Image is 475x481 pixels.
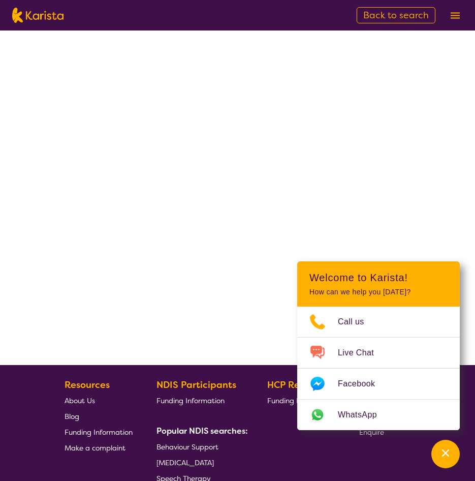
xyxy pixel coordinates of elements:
b: Popular NDIS searches: [156,426,248,436]
ul: Choose channel [297,307,460,430]
span: Back to search [363,9,429,21]
span: Funding Information [156,396,225,405]
span: Facebook [338,376,387,392]
a: Blog [65,408,133,424]
span: Make a complaint [65,443,125,453]
a: Make a complaint [65,440,133,456]
a: Web link opens in a new tab. [297,400,460,430]
span: Blog [65,412,79,421]
a: Funding Information [65,424,133,440]
a: [MEDICAL_DATA] [156,455,244,470]
b: Resources [65,379,110,391]
span: About Us [65,396,95,405]
button: Channel Menu [431,440,460,468]
span: Behaviour Support [156,442,218,452]
a: About Us [65,393,133,408]
img: menu [451,12,460,19]
span: Enquire [359,428,384,437]
span: Live Chat [338,345,386,360]
span: Funding Information [65,428,133,437]
b: NDIS Participants [156,379,236,391]
b: HCP Recipients [267,379,335,391]
a: Funding Information [267,393,335,408]
img: Karista logo [12,8,64,23]
a: Behaviour Support [156,439,244,455]
span: Call us [338,314,376,329]
span: [MEDICAL_DATA] [156,458,214,467]
h2: Welcome to Karista! [309,272,448,284]
a: Funding Information [156,393,244,408]
a: Enquire [359,424,406,440]
div: Channel Menu [297,261,460,430]
a: Back to search [357,7,435,23]
span: Funding Information [267,396,335,405]
p: How can we help you [DATE]? [309,288,448,296]
span: WhatsApp [338,407,389,423]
